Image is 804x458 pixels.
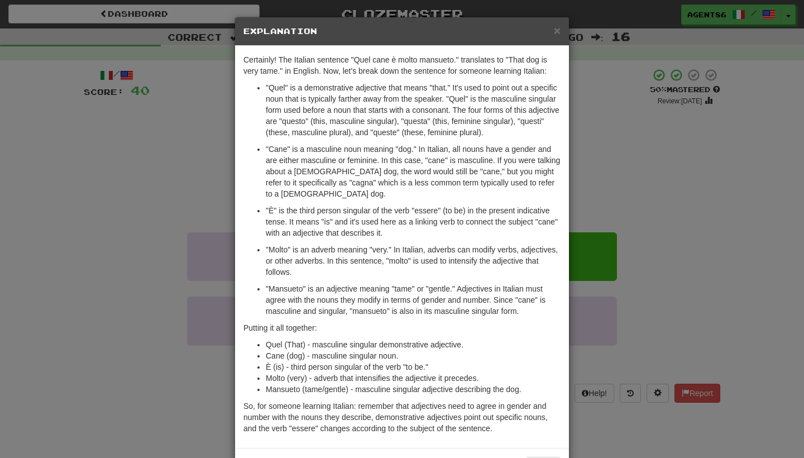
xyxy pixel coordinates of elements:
li: È (is) - third person singular of the verb "to be." [266,361,561,373]
button: Close [554,25,561,36]
h5: Explanation [243,26,561,37]
li: Molto (very) - adverb that intensifies the adjective it precedes. [266,373,561,384]
p: "Mansueto" is an adjective meaning "tame" or "gentle." Adjectives in Italian must agree with the ... [266,283,561,317]
li: Quel (That) - masculine singular demonstrative adjective. [266,339,561,350]
p: Certainly! The Italian sentence "Quel cane è molto mansueto." translates to "That dog is very tam... [243,54,561,77]
li: Mansueto (tame/gentle) - masculine singular adjective describing the dog. [266,384,561,395]
li: Cane (dog) - masculine singular noun. [266,350,561,361]
p: "Quel" is a demonstrative adjective that means "that." It's used to point out a specific noun tha... [266,82,561,138]
p: "È" is the third person singular of the verb "essere" (to be) in the present indicative tense. It... [266,205,561,238]
span: × [554,24,561,37]
p: So, for someone learning Italian: remember that adjectives need to agree in gender and number wit... [243,400,561,434]
p: Putting it all together: [243,322,561,333]
p: "Molto" is an adverb meaning "very." In Italian, adverbs can modify verbs, adjectives, or other a... [266,244,561,278]
p: "Cane" is a masculine noun meaning "dog." In Italian, all nouns have a gender and are either masc... [266,144,561,199]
